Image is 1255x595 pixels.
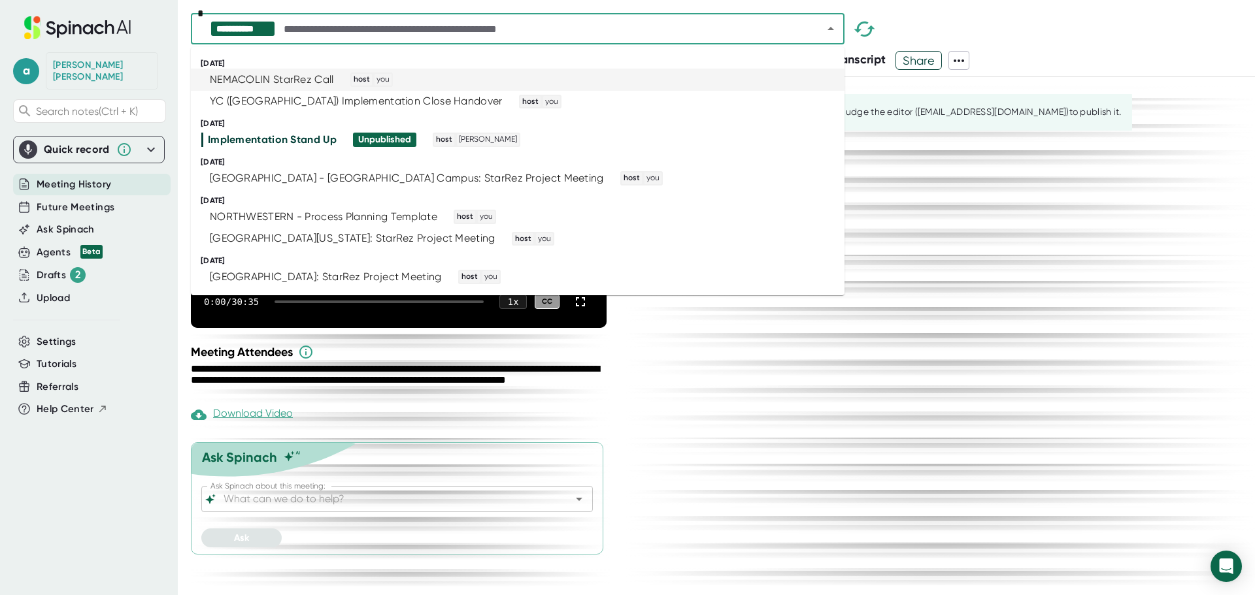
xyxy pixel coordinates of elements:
div: Open Intercom Messenger [1211,551,1242,582]
button: Share [895,51,942,70]
span: you [536,233,553,245]
div: NEMACOLIN StarRez Call [210,73,334,86]
button: Ask Spinach [37,222,95,237]
span: host [460,271,480,283]
button: Agents Beta [37,245,103,260]
span: Search notes (Ctrl + K) [36,105,138,118]
span: you [543,96,560,108]
span: you [478,211,495,223]
span: you [644,172,661,184]
div: Drafts [37,267,86,283]
button: Ask [201,528,282,547]
span: you [482,271,499,283]
span: Ask [234,532,249,543]
div: Download Video [191,407,293,423]
span: host [520,96,541,108]
span: host [434,134,454,146]
button: Transcript [830,51,886,69]
span: Share [896,49,941,72]
button: Upload [37,291,70,306]
span: host [352,74,372,86]
div: [DATE] [201,157,845,167]
button: Open [570,490,588,508]
button: Drafts 2 [37,267,86,283]
div: CC [535,294,560,309]
span: host [455,211,475,223]
div: Beta [80,245,103,259]
span: Transcript [830,52,886,67]
button: Settings [37,334,76,349]
div: [GEOGRAPHIC_DATA][US_STATE]: StarRez Project Meeting [210,232,495,245]
button: Tutorials [37,357,76,372]
div: [DATE] [201,119,845,129]
div: Implementation Stand Up [208,133,337,146]
div: 2 [70,267,86,283]
div: NORTHWESTERN - Process Planning Template [210,210,437,223]
button: Referrals [37,379,78,394]
input: What can we do to help? [221,490,550,508]
div: This summary is still being edited. You can nudge the editor ([EMAIL_ADDRESS][DOMAIN_NAME]) to pu... [658,106,1122,118]
div: [DATE] [201,256,845,266]
span: [PERSON_NAME] [457,134,519,146]
button: Future Meetings [37,200,114,215]
span: you [375,74,392,86]
button: Close [822,20,840,38]
div: [DATE] [201,59,845,69]
span: host [622,172,642,184]
div: Quick record [19,137,159,163]
div: YC ([GEOGRAPHIC_DATA]) Implementation Close Handover [210,95,503,108]
div: Quick record [44,143,110,156]
div: Agents [37,245,103,260]
div: [GEOGRAPHIC_DATA] - [GEOGRAPHIC_DATA] Campus: StarRez Project Meeting [210,172,604,185]
div: Unpublished [358,134,411,146]
div: [DATE] [201,295,845,304]
button: Help Center [37,402,108,417]
div: Ask Spinach [202,449,277,465]
div: [DATE] [201,196,845,206]
div: 0:00 / 30:35 [204,297,259,307]
span: a [13,58,39,84]
span: Help Center [37,402,94,417]
div: 1 x [499,295,527,309]
span: host [513,233,533,245]
div: Meeting Attendees [191,344,610,360]
div: [GEOGRAPHIC_DATA]: StarRez Project Meeting [210,270,442,283]
button: Meeting History [37,177,111,192]
div: Amanda Koch [53,59,151,82]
